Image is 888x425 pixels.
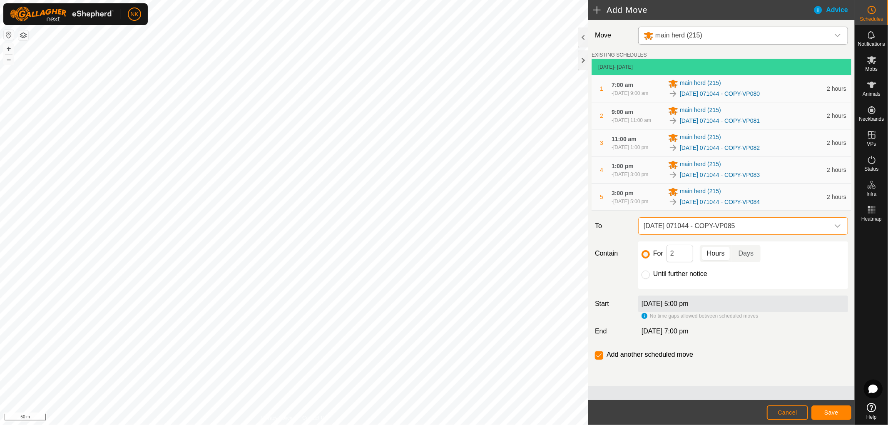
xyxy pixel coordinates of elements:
[10,7,114,22] img: Gallagher Logo
[650,313,758,319] span: No time gaps allowed between scheduled moves
[680,187,721,197] span: main herd (215)
[600,112,603,119] span: 2
[680,198,760,206] a: [DATE] 071044 - COPY-VP084
[4,55,14,65] button: –
[680,133,721,143] span: main herd (215)
[600,85,603,92] span: 1
[668,197,678,207] img: To
[827,85,846,92] span: 2 hours
[827,112,846,119] span: 2 hours
[858,42,885,47] span: Notifications
[811,405,851,420] button: Save
[680,171,760,179] a: [DATE] 071044 - COPY-VP083
[593,5,813,15] h2: Add Move
[613,144,648,150] span: [DATE] 1:00 pm
[859,117,884,122] span: Neckbands
[860,17,883,22] span: Schedules
[613,90,648,96] span: [DATE] 9:00 am
[680,117,760,125] a: [DATE] 071044 - COPY-VP081
[680,160,721,170] span: main herd (215)
[829,27,846,44] div: dropdown trigger
[827,167,846,173] span: 2 hours
[861,216,882,221] span: Heatmap
[612,144,648,151] div: -
[680,89,760,98] a: [DATE] 071044 - COPY-VP080
[4,30,14,40] button: Reset Map
[614,64,633,70] span: - [DATE]
[18,30,28,40] button: Map Layers
[592,217,635,235] label: To
[767,405,808,420] button: Cancel
[739,249,754,258] span: Days
[668,89,678,99] img: To
[668,116,678,126] img: To
[642,328,689,335] span: [DATE] 7:00 pm
[612,171,648,178] div: -
[600,167,603,173] span: 4
[642,300,689,307] label: [DATE] 5:00 pm
[613,117,651,123] span: [DATE] 11:00 am
[613,171,648,177] span: [DATE] 3:00 pm
[612,117,651,124] div: -
[592,249,635,258] label: Contain
[612,89,648,97] div: -
[680,144,760,152] a: [DATE] 071044 - COPY-VP082
[680,79,721,89] span: main herd (215)
[707,249,725,258] span: Hours
[866,191,876,196] span: Infra
[866,415,877,420] span: Help
[867,142,876,147] span: VPs
[612,163,634,169] span: 1:00 pm
[4,44,14,54] button: +
[612,198,648,205] div: -
[612,82,633,88] span: 7:00 am
[866,67,878,72] span: Mobs
[680,106,721,116] span: main herd (215)
[302,414,327,422] a: Contact Us
[864,167,878,171] span: Status
[653,271,707,277] label: Until further notice
[612,136,637,142] span: 11:00 am
[640,27,829,44] span: main herd
[592,51,647,59] label: EXISTING SCHEDULES
[829,218,846,234] div: dropdown trigger
[640,218,829,234] span: 2025-08-13 071044 - COPY-VP085
[668,143,678,153] img: To
[607,351,693,358] label: Add another scheduled move
[612,109,633,115] span: 9:00 am
[261,414,293,422] a: Privacy Policy
[655,32,702,39] span: main herd (215)
[600,194,603,200] span: 5
[600,139,603,146] span: 3
[592,326,635,336] label: End
[612,190,634,196] span: 3:00 pm
[778,409,797,416] span: Cancel
[855,400,888,423] a: Help
[653,250,663,257] label: For
[863,92,881,97] span: Animals
[668,170,678,180] img: To
[824,409,838,416] span: Save
[592,299,635,309] label: Start
[613,199,648,204] span: [DATE] 5:00 pm
[592,27,635,45] label: Move
[827,194,846,200] span: 2 hours
[130,10,138,19] span: NK
[827,139,846,146] span: 2 hours
[813,5,855,15] div: Advice
[598,64,614,70] span: [DATE]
